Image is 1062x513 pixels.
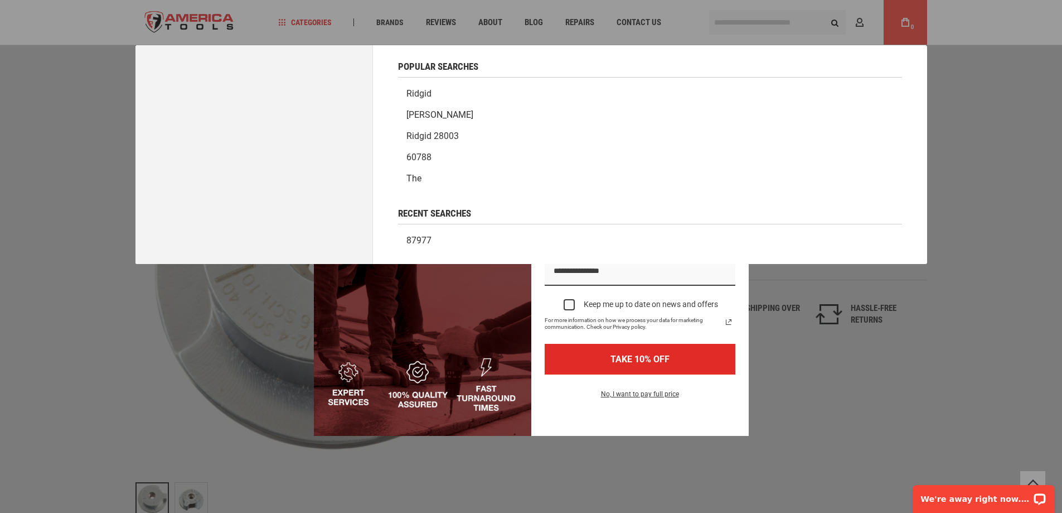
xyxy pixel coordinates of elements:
[592,388,688,407] button: No, I want to pay full price
[545,317,722,330] span: For more information on how we process your data for marketing communication. Check our Privacy p...
[398,230,902,251] a: 87977
[398,209,471,218] span: Recent Searches
[905,478,1062,513] iframe: LiveChat chat widget
[398,83,902,104] a: Ridgid
[398,62,478,71] span: Popular Searches
[398,126,902,147] a: Ridgid 28003
[545,344,735,375] button: TAKE 10% OFF
[398,147,902,168] a: 60788
[398,168,902,189] a: The
[722,315,735,329] svg: link icon
[398,104,902,126] a: [PERSON_NAME]
[584,300,718,309] div: Keep me up to date on news and offers
[545,257,735,286] input: Email field
[722,315,735,329] a: Read our Privacy Policy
